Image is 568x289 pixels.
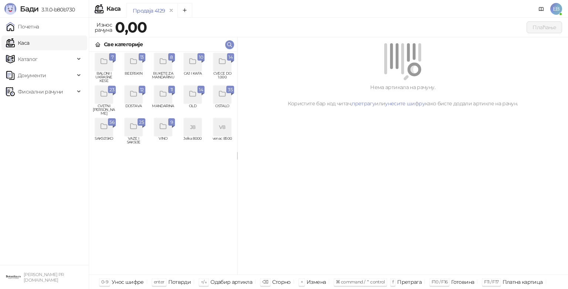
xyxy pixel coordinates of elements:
button: Плаћање [527,21,562,33]
div: Готовина [451,277,474,287]
span: 0-9 [101,279,108,285]
a: Каса [6,35,29,50]
span: + [301,279,303,285]
div: Платна картица [503,277,543,287]
span: Бади [20,4,38,13]
span: 9 [170,118,173,126]
span: CVETNI [PERSON_NAME] [92,104,116,115]
img: Logo [4,3,16,15]
span: Фискални рачуни [18,84,63,99]
span: Каталог [18,52,38,67]
span: SAKSIJSKO [92,137,116,148]
span: ⌘ command / ⌃ control [336,279,385,285]
a: претрагу [352,100,375,107]
span: VINO [151,137,175,148]
div: Износ рачуна [93,20,114,35]
div: Потврди [168,277,191,287]
div: Измена [307,277,326,287]
span: CVECE DO 1.000 [210,72,234,83]
span: 10 [199,53,203,61]
div: Каса [106,6,121,12]
small: [PERSON_NAME] PR [DOMAIN_NAME] [24,272,64,283]
span: f [392,279,393,285]
a: Документација [535,3,547,15]
span: 12 [140,86,144,94]
span: 23 [109,86,114,94]
span: Документи [18,68,46,83]
span: DOSTAVA [122,104,145,115]
div: Претрага [397,277,422,287]
a: унесите шифру [385,100,425,107]
a: Почетна [6,19,39,34]
span: 25 [139,118,144,126]
span: 14 [199,86,203,94]
span: 56 [109,118,114,126]
span: MANDARINA [151,104,175,115]
span: BALONI I UKRASNE KESE [92,72,116,83]
div: Унос шифре [112,277,144,287]
span: BUKETE ZA MANDARINU [151,72,175,83]
span: 7 [111,53,114,61]
span: OLD [181,104,204,115]
span: BEERSKIN [122,72,145,83]
span: F10 / F16 [432,279,447,285]
span: enter [154,279,165,285]
span: ⌫ [262,279,268,285]
span: VAZE I SAKSIJE [122,137,145,148]
strong: 0,00 [115,18,147,36]
div: V8 [213,118,231,136]
span: OSTALO [210,104,234,115]
div: Продаја 4129 [133,7,165,15]
div: Нема артикала на рачуну. Користите бар код читач, или како бисте додали артикле на рачун. [246,83,559,108]
div: Одабир артикла [210,277,252,287]
span: 13 [140,53,144,61]
span: 14 [229,53,233,61]
span: Jelka 8000 [181,137,204,148]
span: venac 8500 [210,137,234,148]
span: F11 / F17 [484,279,498,285]
div: Све категорије [104,40,143,48]
button: Add tab [177,3,192,18]
div: Сторно [272,277,291,287]
span: 3.11.0-b80b730 [38,6,75,13]
div: J8 [184,118,202,136]
span: 8 [170,53,173,61]
span: EB [550,3,562,15]
span: CAJ I KAFA [181,72,204,83]
span: 11 [170,86,173,94]
button: remove [166,7,176,14]
div: grid [89,52,237,275]
span: 35 [228,86,233,94]
img: 64x64-companyLogo-0e2e8aaa-0bd2-431b-8613-6e3c65811325.png [6,270,21,285]
span: ↑/↓ [201,279,207,285]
